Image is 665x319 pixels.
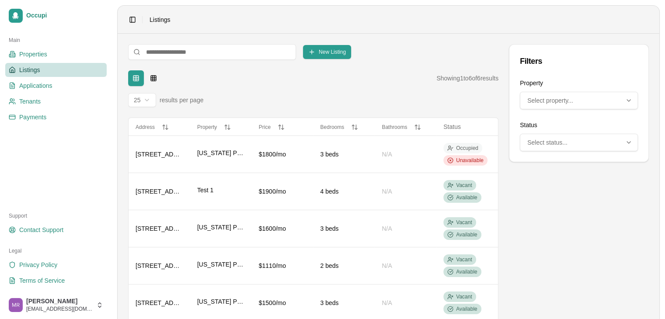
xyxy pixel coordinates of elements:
[26,12,103,20] span: Occupi
[19,50,47,59] span: Properties
[5,47,107,61] a: Properties
[197,260,245,269] span: [US_STATE] Property ...
[303,45,351,59] button: New Listing
[259,261,306,270] div: $1110/mo
[259,124,306,131] button: Price
[5,94,107,108] a: Tenants
[19,276,65,285] span: Terms of Service
[5,274,107,288] a: Terms of Service
[150,15,170,24] nav: breadcrumb
[520,55,638,67] div: Filters
[19,260,57,269] span: Privacy Policy
[5,258,107,272] a: Privacy Policy
[136,124,155,130] span: Address
[456,145,478,152] span: Occupied
[436,74,498,83] div: Showing 1 to 6 of 6 results
[456,182,472,189] span: Vacant
[136,261,183,270] div: [STREET_ADDRESS]
[527,138,568,147] span: Select status...
[319,49,346,55] span: New Listing
[520,121,537,128] label: Status
[5,295,107,316] button: Max Rykov[PERSON_NAME][EMAIL_ADDRESS][DOMAIN_NAME]
[320,150,368,159] div: 3 beds
[456,305,477,312] span: Available
[136,298,183,307] div: [STREET_ADDRESS]
[320,298,368,307] div: 3 beds
[456,256,472,263] span: Vacant
[136,124,183,131] button: Address
[197,124,245,131] button: Property
[19,97,41,106] span: Tenants
[382,151,392,158] span: N/A
[259,187,306,196] div: $1900/mo
[150,15,170,24] span: Listings
[320,124,368,131] button: Bedrooms
[456,293,472,300] span: Vacant
[5,209,107,223] div: Support
[136,224,183,233] div: [STREET_ADDRESS]
[527,96,573,105] span: Select property...
[382,188,392,195] span: N/A
[19,81,52,90] span: Applications
[320,187,368,196] div: 4 beds
[136,150,183,159] div: [STREET_ADDRESS]
[19,225,63,234] span: Contact Support
[382,124,407,130] span: Bathrooms
[5,33,107,47] div: Main
[136,187,183,196] div: [STREET_ADDRESS]
[5,244,107,258] div: Legal
[146,70,161,86] button: Card-based grid layout
[520,134,638,151] button: Multi-select: 0 of 4 options selected. Select status...
[456,194,477,201] span: Available
[520,80,543,87] label: Property
[456,268,477,275] span: Available
[19,66,40,74] span: Listings
[259,224,306,233] div: $1600/mo
[197,223,245,232] span: [US_STATE] Property ...
[259,124,271,130] span: Price
[520,92,638,109] button: Multi-select: 0 of 1 options selected. Select property...
[128,70,144,86] button: Tabular view with sorting
[5,110,107,124] a: Payments
[5,223,107,237] a: Contact Support
[197,186,213,194] span: Test 1
[382,124,429,131] button: Bathrooms
[320,261,368,270] div: 2 beds
[456,231,477,238] span: Available
[197,297,245,306] span: [US_STATE] Property ...
[320,124,344,130] span: Bedrooms
[259,150,306,159] div: $1800/mo
[9,298,23,312] img: Max Rykov
[160,96,203,104] span: results per page
[5,5,107,26] a: Occupi
[5,79,107,93] a: Applications
[382,299,392,306] span: N/A
[5,63,107,77] a: Listings
[259,298,306,307] div: $1500/mo
[382,262,392,269] span: N/A
[197,149,245,157] span: [US_STATE] Property ...
[382,225,392,232] span: N/A
[26,305,93,312] span: [EMAIL_ADDRESS][DOMAIN_NAME]
[197,124,217,130] span: Property
[320,224,368,233] div: 3 beds
[26,298,93,305] span: [PERSON_NAME]
[19,113,46,121] span: Payments
[456,157,484,164] span: Unavailable
[443,123,461,130] span: Status
[456,219,472,226] span: Vacant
